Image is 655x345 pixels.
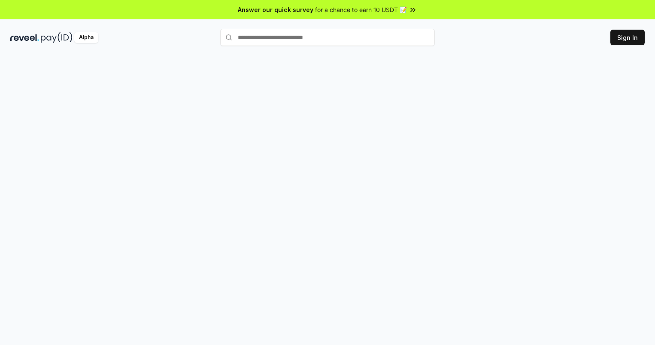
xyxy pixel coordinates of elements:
span: Answer our quick survey [238,5,313,14]
span: for a chance to earn 10 USDT 📝 [315,5,407,14]
div: Alpha [74,32,98,43]
button: Sign In [610,30,645,45]
img: pay_id [41,32,73,43]
img: reveel_dark [10,32,39,43]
